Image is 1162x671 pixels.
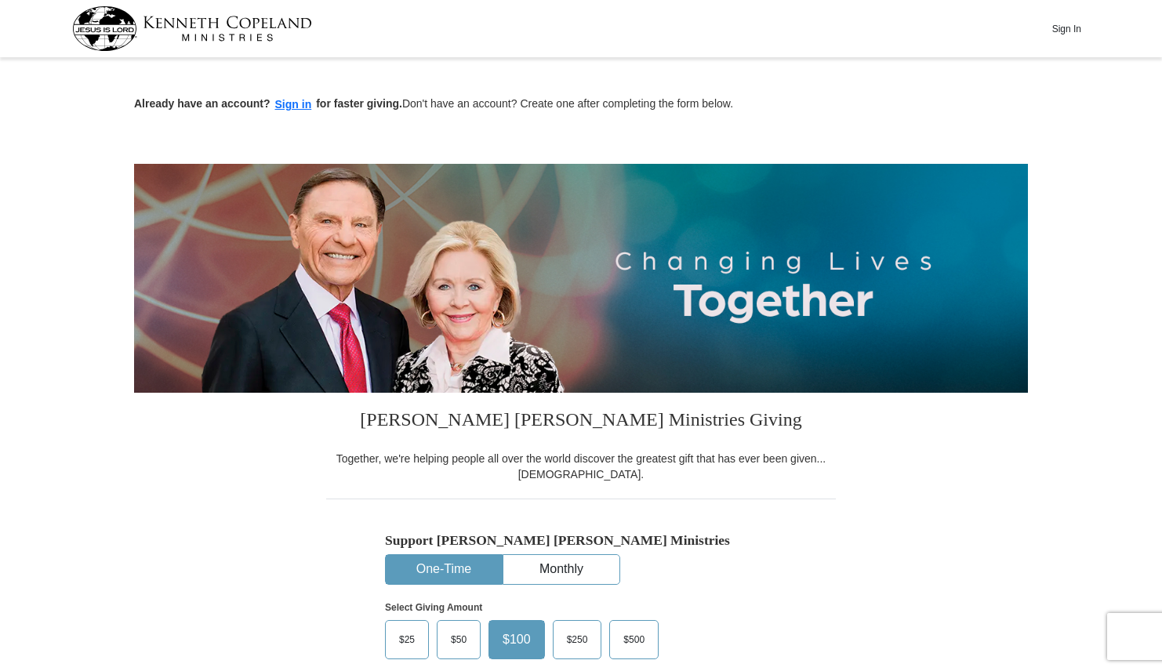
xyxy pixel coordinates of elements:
[326,451,836,482] div: Together, we're helping people all over the world discover the greatest gift that has ever been g...
[559,628,596,651] span: $250
[1043,16,1090,41] button: Sign In
[615,628,652,651] span: $500
[134,97,402,110] strong: Already have an account? for faster giving.
[443,628,474,651] span: $50
[503,555,619,584] button: Monthly
[271,96,317,114] button: Sign in
[134,96,1028,114] p: Don't have an account? Create one after completing the form below.
[385,532,777,549] h5: Support [PERSON_NAME] [PERSON_NAME] Ministries
[72,6,312,51] img: kcm-header-logo.svg
[326,393,836,451] h3: [PERSON_NAME] [PERSON_NAME] Ministries Giving
[495,628,539,651] span: $100
[386,555,502,584] button: One-Time
[385,602,482,613] strong: Select Giving Amount
[391,628,423,651] span: $25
